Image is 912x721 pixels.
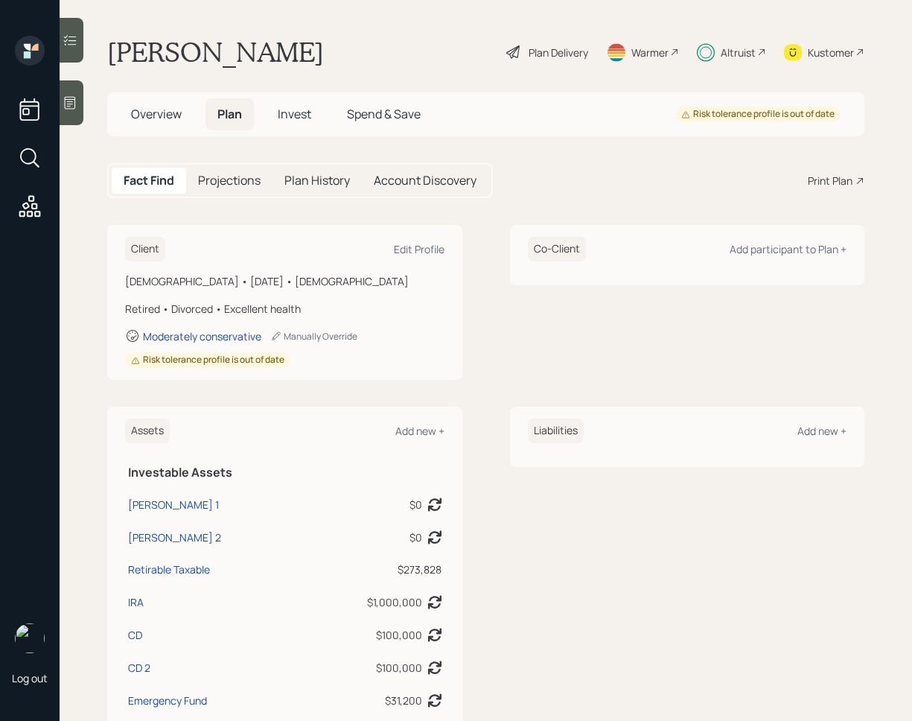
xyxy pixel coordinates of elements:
div: Moderately conservative [143,329,261,343]
div: Risk tolerance profile is out of date [681,108,835,121]
div: Print Plan [808,173,852,188]
div: Risk tolerance profile is out of date [131,354,284,366]
div: $31,200 [385,693,422,708]
div: Manually Override [270,330,357,343]
div: Retirable Taxable [128,562,210,577]
div: [PERSON_NAME] 2 [128,530,221,545]
h6: Assets [125,419,170,443]
div: Log out [12,671,48,685]
div: IRA [128,594,144,610]
span: Overview [131,106,182,122]
div: Add new + [395,424,444,438]
div: Edit Profile [394,242,444,256]
div: Warmer [631,45,669,60]
h6: Client [125,237,165,261]
div: CD 2 [128,660,150,676]
div: $100,000 [376,627,422,643]
div: Add participant to Plan + [730,242,846,256]
div: CD [128,627,142,643]
span: Spend & Save [347,106,421,122]
div: Emergency Fund [128,693,207,708]
div: [PERSON_NAME] 1 [128,497,219,512]
h5: Projections [198,174,261,188]
h1: [PERSON_NAME] [107,36,324,69]
div: Kustomer [808,45,854,60]
div: $1,000,000 [367,594,422,610]
h5: Account Discovery [374,174,476,188]
div: $0 [409,497,422,512]
div: $0 [409,530,422,545]
div: Plan Delivery [529,45,588,60]
span: Invest [278,106,311,122]
h5: Plan History [284,174,350,188]
img: retirable_logo.png [15,623,45,653]
div: Retired • Divorced • Excellent health [125,301,444,317]
div: [DEMOGRAPHIC_DATA] • [DATE] • [DEMOGRAPHIC_DATA] [125,273,444,289]
h5: Fact Find [124,174,174,188]
div: Altruist [721,45,756,60]
h6: Liabilities [528,419,584,443]
div: Add new + [797,424,846,438]
span: Plan [217,106,242,122]
div: $273,828 [304,562,441,577]
div: $100,000 [376,660,422,676]
h5: Investable Assets [128,466,441,480]
h6: Co-Client [528,237,586,261]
